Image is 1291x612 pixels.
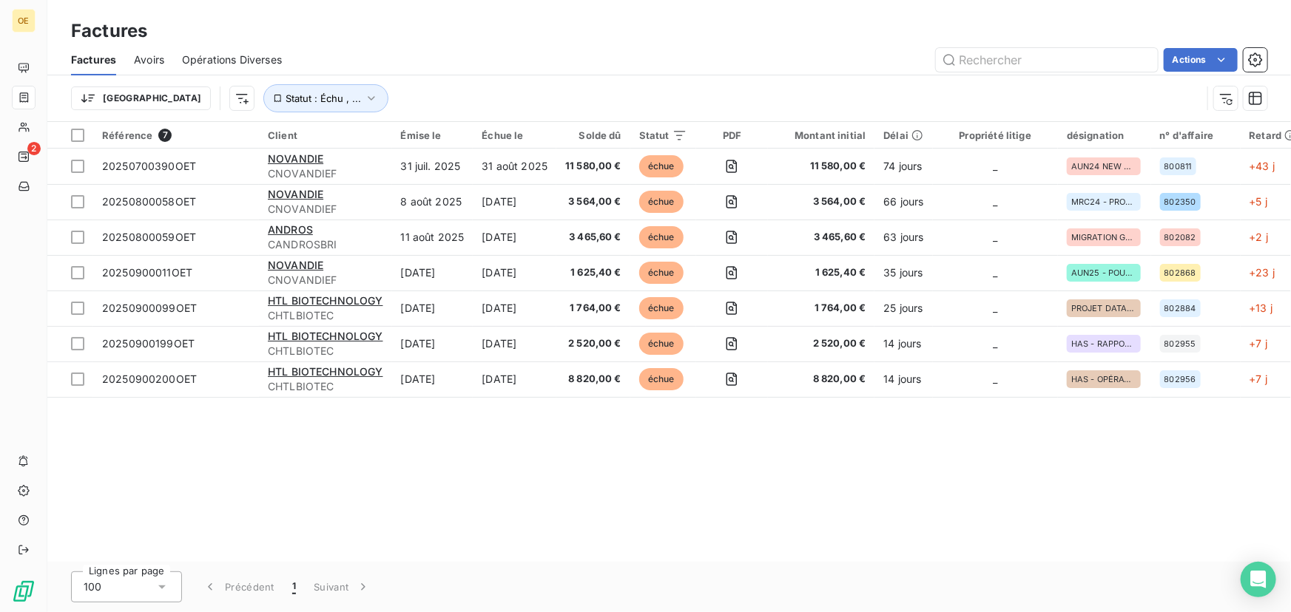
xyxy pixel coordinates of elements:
[777,194,866,209] span: 3 564,00 €
[874,255,932,290] td: 35 jours
[473,220,556,255] td: [DATE]
[473,290,556,326] td: [DATE]
[883,129,923,141] div: Délai
[1071,197,1136,206] span: MRC24 - PROJET D2R2
[1164,339,1196,348] span: 802955
[194,571,283,602] button: Précédent
[1071,339,1136,348] span: HAS - RAPPORTS DE PRODUCTION
[1164,48,1238,72] button: Actions
[874,326,932,361] td: 14 jours
[565,372,621,387] span: 8 820,00 €
[1241,562,1276,597] div: Open Intercom Messenger
[874,290,932,326] td: 25 jours
[1250,302,1273,314] span: +13 j
[473,361,556,397] td: [DATE]
[71,86,211,110] button: [GEOGRAPHIC_DATA]
[401,129,465,141] div: Émise le
[639,262,684,284] span: échue
[158,129,172,142] span: 7
[777,230,866,245] span: 3 465,60 €
[1067,129,1142,141] div: désignation
[268,237,383,252] span: CANDROSBRI
[1071,233,1136,242] span: MIGRATION GSI WW [GEOGRAPHIC_DATA]
[392,255,473,290] td: [DATE]
[874,220,932,255] td: 63 jours
[286,92,361,104] span: Statut : Échu , ...
[305,571,380,602] button: Suivant
[777,265,866,280] span: 1 625,40 €
[942,129,1049,141] div: Propriété litige
[874,184,932,220] td: 66 jours
[565,159,621,174] span: 11 580,00 €
[1071,162,1136,171] span: AUN24 NEW A24
[1250,231,1269,243] span: +2 j
[1250,160,1275,172] span: +43 j
[565,129,621,141] div: Solde dû
[1250,373,1268,385] span: +7 j
[134,52,164,67] span: Avoirs
[268,308,383,323] span: CHTLBIOTEC
[639,297,684,319] span: échue
[639,129,687,141] div: Statut
[1250,337,1268,350] span: +7 j
[565,265,621,280] span: 1 625,40 €
[473,184,556,220] td: [DATE]
[993,160,997,172] span: _
[102,160,196,172] span: 20250700390OET
[473,149,556,184] td: 31 août 2025
[1071,268,1136,277] span: AUN25 - POUSSE PRODUIT TT
[102,231,196,243] span: 20250800059OET
[283,571,305,602] button: 1
[392,184,473,220] td: 8 août 2025
[268,344,383,358] span: CHTLBIOTEC
[482,129,547,141] div: Échue le
[1164,162,1192,171] span: 800811
[392,220,473,255] td: 11 août 2025
[936,48,1158,72] input: Rechercher
[1164,233,1196,242] span: 802082
[12,9,36,33] div: OE
[71,18,147,44] h3: Factures
[392,290,473,326] td: [DATE]
[102,373,197,385] span: 20250900200OET
[777,129,866,141] div: Montant initial
[1071,304,1136,313] span: PROJET DATA ET BI
[1164,197,1196,206] span: 802350
[1164,375,1196,384] span: 802956
[268,223,313,236] span: ANDROS
[639,191,684,213] span: échue
[268,365,383,378] span: HTL BIOTECHNOLOGY
[263,84,388,112] button: Statut : Échu , ...
[392,149,473,184] td: 31 juil. 2025
[1160,129,1232,141] div: n° d'affaire
[84,579,101,594] span: 100
[473,326,556,361] td: [DATE]
[182,52,282,67] span: Opérations Diverses
[1164,304,1196,313] span: 802884
[993,337,997,350] span: _
[777,301,866,316] span: 1 764,00 €
[27,142,41,155] span: 2
[292,579,296,594] span: 1
[777,159,866,174] span: 11 580,00 €
[565,230,621,245] span: 3 465,60 €
[1164,268,1196,277] span: 802868
[874,149,932,184] td: 74 jours
[639,333,684,355] span: échue
[268,273,383,288] span: CNOVANDIEF
[1250,195,1268,208] span: +5 j
[12,579,36,603] img: Logo LeanPay
[565,194,621,209] span: 3 564,00 €
[565,336,621,351] span: 2 520,00 €
[993,266,997,279] span: _
[473,255,556,290] td: [DATE]
[268,188,323,200] span: NOVANDIE
[993,373,997,385] span: _
[71,52,116,67] span: Factures
[565,301,621,316] span: 1 764,00 €
[392,326,473,361] td: [DATE]
[993,231,997,243] span: _
[268,202,383,217] span: CNOVANDIEF
[268,129,383,141] div: Client
[102,266,192,279] span: 20250900011OET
